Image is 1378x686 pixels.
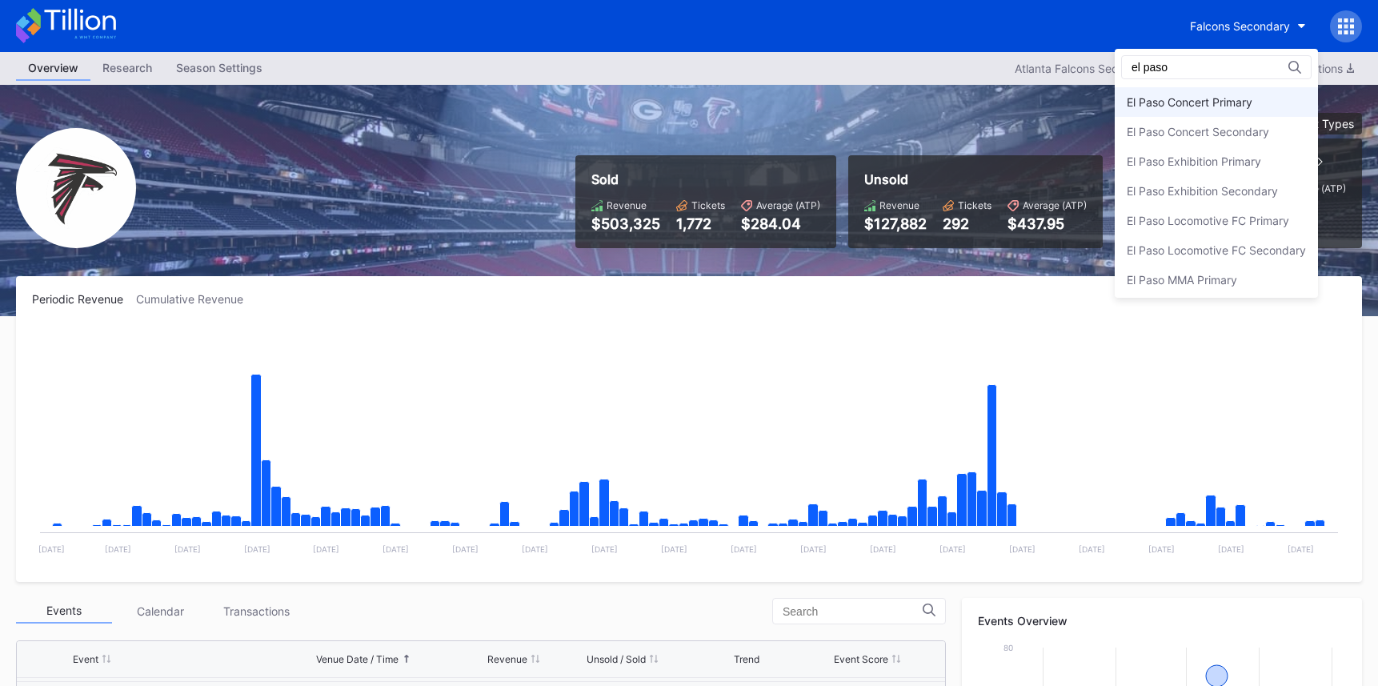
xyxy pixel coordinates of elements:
div: El Paso Concert Primary [1127,95,1252,109]
div: El Paso MMA Primary [1127,273,1237,287]
div: El Paso Exhibition Primary [1127,154,1261,168]
div: El Paso Concert Secondary [1127,125,1269,138]
div: El Paso Locomotive FC Secondary [1127,243,1306,257]
input: Search [1132,61,1272,74]
div: El Paso Exhibition Secondary [1127,184,1278,198]
div: El Paso Locomotive FC Primary [1127,214,1289,227]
